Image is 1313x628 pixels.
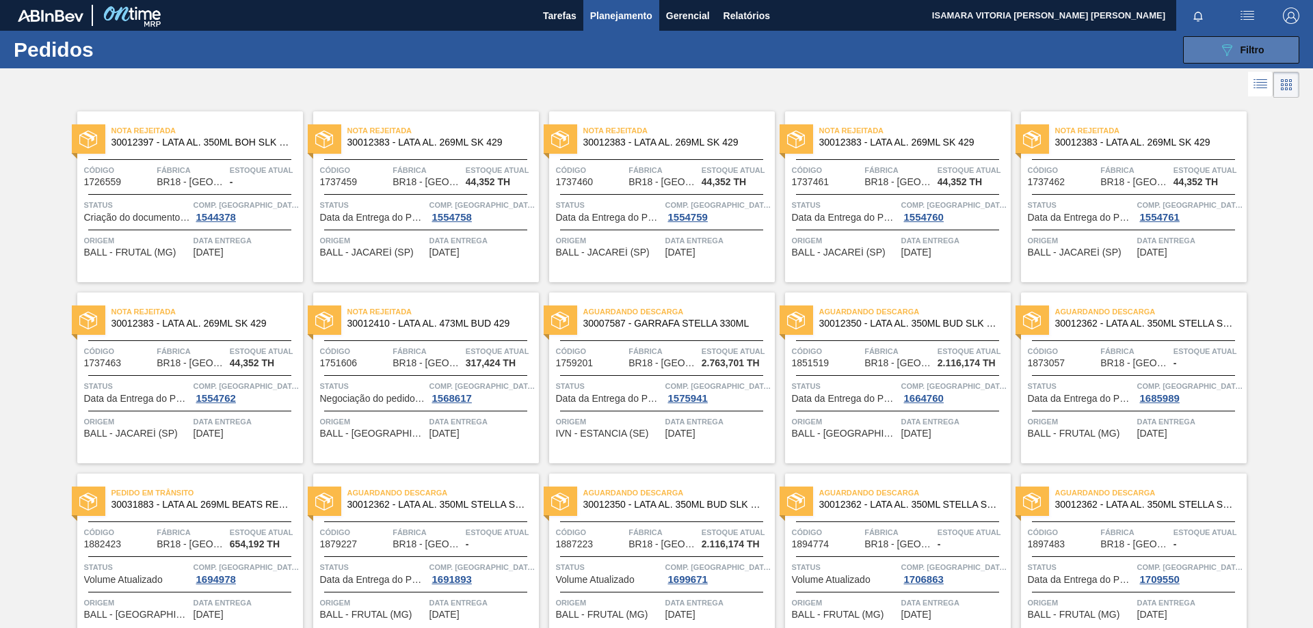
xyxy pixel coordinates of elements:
span: Criação do documento VIM [84,213,190,223]
span: 1882423 [84,539,122,549]
span: Relatórios [724,8,770,24]
span: 07/09/2024 [429,428,460,439]
span: Aguardando Descarga [819,486,1011,500]
span: 1894774 [792,539,830,549]
span: 30012362 - LATA AL. 350ML STELLA SLK 429 [819,500,1000,510]
span: - [1173,358,1177,368]
span: Data entrega [194,596,300,610]
span: Nota rejeitada [819,124,1011,137]
span: Estoque atual [1173,163,1243,177]
a: Comp. [GEOGRAPHIC_DATA]1691893 [429,560,535,585]
span: Estoque atual [230,525,300,539]
div: 1575941 [665,393,711,404]
span: 1759201 [556,358,594,368]
span: 2.763,701 TH [702,358,760,368]
a: Comp. [GEOGRAPHIC_DATA]1544378 [194,198,300,223]
span: Data da Entrega do Pedido Atrasada [320,575,426,585]
span: 44,352 TH [466,177,510,187]
span: BALL - FRUTAL (MG) [1028,610,1120,620]
span: Código [320,525,390,539]
span: Código [84,525,154,539]
span: 24/08/2024 [194,428,224,439]
span: Planejamento [590,8,652,24]
span: Data entrega [429,596,535,610]
img: status [551,493,569,510]
span: 30012362 - LATA AL. 350ML STELLA SLK 429 [347,500,528,510]
div: 1699671 [665,574,711,585]
span: Fábrica [157,163,226,177]
a: statusAguardando Descarga30012350 - LATA AL. 350ML BUD SLK 429Código1851519FábricaBR18 - [GEOGRAP... [775,292,1011,463]
span: Data entrega [665,415,771,428]
span: Fábrica [157,344,226,358]
span: 30012383 - LATA AL. 269ML SK 429 [819,137,1000,148]
span: 30012383 - LATA AL. 269ML SK 429 [111,318,292,329]
div: 1554762 [194,393,239,404]
img: status [315,131,333,148]
span: 2.116,174 TH [938,358,996,368]
span: Estoque atual [466,344,535,358]
div: 1554759 [665,212,711,223]
span: Aguardando Descarga [347,486,539,500]
a: Comp. [GEOGRAPHIC_DATA]1694978 [194,560,300,585]
span: Negociação do pedido rejeitado na portaria [320,394,426,404]
div: 1685989 [1137,393,1182,404]
div: 1568617 [429,393,475,404]
span: BALL - RECIFE (PE) [320,428,426,439]
span: Data entrega [1137,415,1243,428]
span: Nota rejeitada [1055,124,1247,137]
span: Origem [556,596,662,610]
span: Aguardando Descarga [1055,486,1247,500]
span: Volume Atualizado [84,575,163,585]
span: Comp. Carga [901,198,1007,212]
span: Estoque atual [702,525,771,539]
span: Status [792,198,898,212]
span: Data entrega [665,596,771,610]
span: 03/02/2025 [1137,428,1167,439]
span: 30007587 - GARRAFA STELLA 330ML [583,318,764,329]
span: Status [84,560,190,574]
span: 27/02/2025 [901,610,931,620]
span: 1897483 [1028,539,1065,549]
span: Origem [556,234,662,247]
a: statusNota rejeitada30012397 - LATA AL. 350ML BOH SLK 429Código1726559FábricaBR18 - [GEOGRAPHIC_D... [67,111,303,282]
span: Aguardando Descarga [819,305,1011,318]
span: BALL - JACAREÍ (SP) [320,247,414,258]
span: Data da Entrega do Pedido Atrasada [556,213,662,223]
span: Fábrica [1100,525,1170,539]
span: - [466,539,469,549]
span: BALL - JACAREÍ (SP) [792,247,886,258]
span: Nota rejeitada [347,305,539,318]
span: BALL - FRUTAL (MG) [84,247,176,258]
span: Comp. Carga [1137,379,1243,393]
a: Comp. [GEOGRAPHIC_DATA]1709550 [1137,560,1243,585]
span: BR18 - Pernambuco [1100,358,1169,368]
span: Data da Entrega do Pedido Antecipada [556,394,662,404]
span: Aguardando Descarga [583,486,775,500]
span: Origem [792,234,898,247]
span: Gerencial [666,8,710,24]
span: Código [1028,525,1098,539]
span: 24/08/2024 [665,247,695,258]
span: BR18 - Pernambuco [1100,177,1169,187]
img: status [551,131,569,148]
span: 30012383 - LATA AL. 269ML SK 429 [1055,137,1236,148]
div: Visão em Lista [1248,72,1273,98]
a: statusNota rejeitada30012383 - LATA AL. 269ML SK 429Código1737462FábricaBR18 - [GEOGRAPHIC_DATA]E... [1011,111,1247,282]
span: Código [84,344,154,358]
a: Comp. [GEOGRAPHIC_DATA]1664760 [901,379,1007,404]
span: Aguardando Descarga [1055,305,1247,318]
span: Fábrica [864,525,934,539]
span: Estoque atual [466,525,535,539]
div: 1554758 [429,212,475,223]
span: BALL - FRUTAL (MG) [320,610,412,620]
span: 1887223 [556,539,594,549]
span: BALL - JACAREÍ (SP) [84,428,178,439]
div: 1554761 [1137,212,1182,223]
span: Comp. Carga [194,198,300,212]
span: 1737460 [556,177,594,187]
span: 654,192 TH [230,539,280,549]
span: Data entrega [429,234,535,247]
a: statusNota rejeitada30012383 - LATA AL. 269ML SK 429Código1737461FábricaBR18 - [GEOGRAPHIC_DATA]E... [775,111,1011,282]
span: Nota rejeitada [111,305,303,318]
span: Fábrica [393,163,462,177]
